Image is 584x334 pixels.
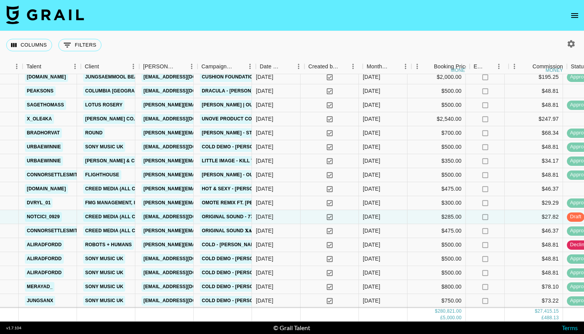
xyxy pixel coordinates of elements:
[505,70,563,84] div: $195.25
[451,68,469,73] div: money
[389,61,400,72] button: Sort
[200,128,260,138] a: [PERSON_NAME] - Stay
[200,282,277,292] a: Cold DEMO - [PERSON_NAME]
[142,114,229,124] a: [EMAIL_ADDRESS][DOMAIN_NAME]
[83,282,125,292] a: Sony Music UK
[25,184,68,194] a: [DOMAIN_NAME]
[142,240,348,250] a: [PERSON_NAME][EMAIL_ADDRESS][PERSON_NAME][PERSON_NAME][DOMAIN_NAME]
[142,142,229,152] a: [EMAIL_ADDRESS][DOMAIN_NAME]
[505,238,563,252] div: $48.81
[546,68,563,73] div: money
[83,142,125,152] a: Sony Music UK
[407,182,466,196] div: $475.00
[6,325,21,331] div: v 1.7.104
[142,226,268,236] a: [PERSON_NAME][EMAIL_ADDRESS][DOMAIN_NAME]
[256,213,273,221] div: 07/10/2025
[293,61,304,72] button: Menu
[273,324,310,332] div: © Grail Talent
[521,61,532,72] button: Sort
[128,61,139,72] button: Menu
[200,212,272,222] a: Original Sound - 77xenon
[363,129,380,137] div: Oct '25
[142,184,268,194] a: [PERSON_NAME][EMAIL_ADDRESS][DOMAIN_NAME]
[363,171,380,179] div: Oct '25
[256,157,273,165] div: 03/10/2025
[200,254,277,264] a: Cold DEMO - [PERSON_NAME]
[505,84,563,98] div: $48.81
[25,114,54,124] a: x_ole4ka
[83,296,125,306] a: Sony Music UK
[143,59,175,74] div: [PERSON_NAME]
[256,87,273,95] div: 08/10/2025
[407,196,466,210] div: $300.00
[83,254,125,264] a: Sony Music UK
[83,212,164,222] a: Creed Media (All Campaigns)
[25,72,68,82] a: [DOMAIN_NAME]
[505,168,563,182] div: $48.81
[434,59,468,74] div: Booking Price
[256,115,273,123] div: 04/10/2025
[339,61,350,72] button: Sort
[142,72,229,82] a: [EMAIL_ADDRESS][DOMAIN_NAME]
[407,126,466,140] div: $700.00
[83,226,164,236] a: Creed Media (All Campaigns)
[407,210,466,224] div: $285.00
[142,282,229,292] a: [EMAIL_ADDRESS][DOMAIN_NAME]
[484,61,495,72] button: Sort
[6,5,84,24] img: Grail Talent
[505,126,563,140] div: $68.34
[83,198,145,208] a: FMG Management, Inc.
[407,140,466,154] div: $500.00
[25,240,64,250] a: aliradfordd
[25,282,54,292] a: merayad_
[142,156,308,166] a: [PERSON_NAME][EMAIL_ADDRESS][PERSON_NAME][DOMAIN_NAME]
[544,315,559,321] div: 488.13
[83,100,124,110] a: Lotus Rosery
[435,308,438,315] div: $
[25,296,55,306] a: jungsanx
[407,224,466,238] div: $475.00
[505,154,563,168] div: $34.17
[363,73,380,81] div: Oct '25
[256,185,273,193] div: 07/10/2025
[83,156,151,166] a: [PERSON_NAME] & Co LLC
[142,86,229,96] a: [EMAIL_ADDRESS][DOMAIN_NAME]
[58,39,101,51] button: Show filters
[363,241,380,249] div: Oct '25
[363,87,380,95] div: Oct '25
[83,128,105,138] a: Round
[308,59,339,74] div: Created by Grail Team
[200,240,261,250] a: COLD - [PERSON_NAME]
[200,86,271,96] a: Dracula - [PERSON_NAME]
[69,61,81,72] button: Menu
[200,156,281,166] a: little image - Kill The Ghost
[25,156,63,166] a: urbaewinnie
[142,268,229,278] a: [EMAIL_ADDRESS][DOMAIN_NAME]
[474,59,484,74] div: Expenses: Remove Commission?
[25,212,62,222] a: notcici_0929
[139,59,198,74] div: Booker
[142,100,268,110] a: [PERSON_NAME][EMAIL_ADDRESS][DOMAIN_NAME]
[233,61,244,72] button: Sort
[407,70,466,84] div: $2,000.00
[83,184,164,194] a: Creed Media (All Campaigns)
[198,59,256,74] div: Campaign (Type)
[256,241,273,249] div: 01/10/2025
[505,224,563,238] div: $46.37
[407,154,466,168] div: $350.00
[505,182,563,196] div: $46.37
[25,226,83,236] a: connorsettlesmith
[505,98,563,112] div: $48.81
[363,157,380,165] div: Oct '25
[256,59,304,74] div: Date Created
[363,269,380,277] div: Oct '25
[407,84,466,98] div: $500.00
[363,297,380,304] div: Oct '25
[505,210,563,224] div: $27.82
[200,100,281,110] a: [PERSON_NAME] | Out of Body
[142,296,229,306] a: [EMAIL_ADDRESS][DOMAIN_NAME]
[200,268,277,278] a: Cold DEMO - [PERSON_NAME]
[363,59,411,74] div: Month Due
[443,315,462,321] div: 5,000.00
[537,308,559,315] div: 27,415.15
